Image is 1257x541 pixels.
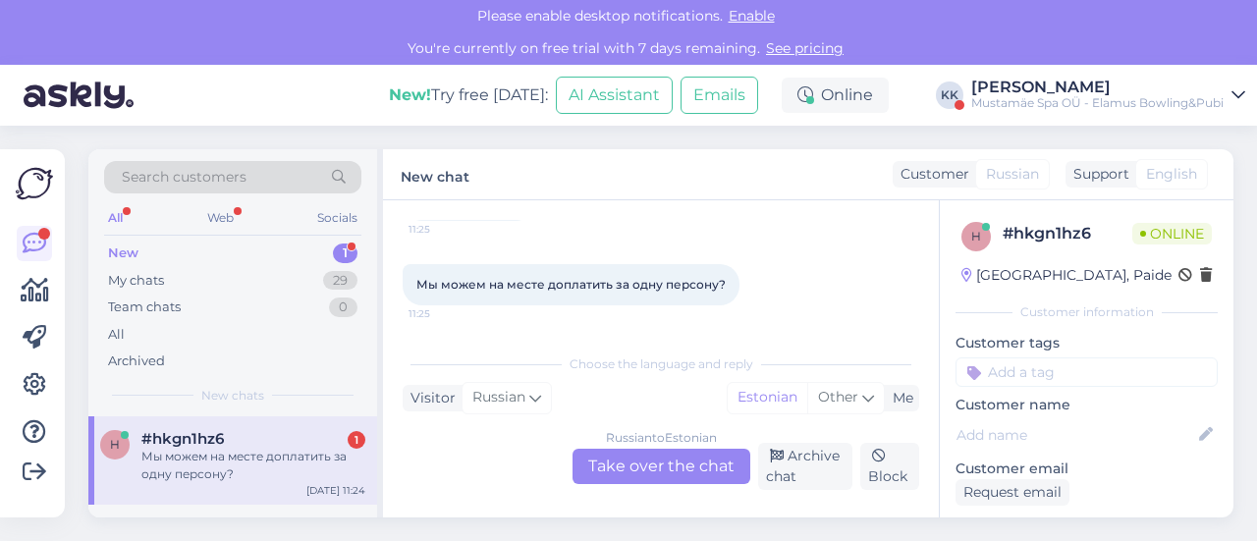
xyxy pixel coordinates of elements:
span: h [971,229,981,243]
button: AI Assistant [556,77,673,114]
div: Team chats [108,298,181,317]
button: Emails [681,77,758,114]
p: Customer name [956,395,1218,415]
div: 1 [348,431,365,449]
a: See pricing [760,39,849,57]
span: Russian [472,387,525,408]
div: Choose the language and reply [403,355,919,373]
div: Russian to Estonian [606,429,717,447]
div: Request email [956,479,1069,506]
div: All [108,325,125,345]
div: [PERSON_NAME] [971,80,1224,95]
input: Add a tag [956,357,1218,387]
span: Russian [986,164,1039,185]
span: 11:25 [409,222,482,237]
div: KK [936,81,963,109]
div: 0 [329,298,357,317]
div: All [104,205,127,231]
p: Customer email [956,459,1218,479]
div: My chats [108,271,164,291]
div: [GEOGRAPHIC_DATA], Paide [961,265,1172,286]
div: Customer information [956,303,1218,321]
div: Try free [DATE]: [389,83,548,107]
div: [DATE] 11:24 [306,483,365,498]
span: Other [818,388,858,406]
p: Customer tags [956,333,1218,353]
div: Block [860,443,919,490]
span: Online [1132,223,1212,244]
span: New chats [201,387,264,405]
span: Search customers [122,167,246,188]
div: Me [885,388,913,408]
img: Askly Logo [16,165,53,202]
span: #hkgn1hz6 [141,430,224,448]
div: 1 [333,243,357,263]
div: Online [782,78,889,113]
div: Archived [108,352,165,371]
div: Support [1066,164,1129,185]
div: Customer [893,164,969,185]
div: Web [203,205,238,231]
span: 11:25 [409,306,482,321]
a: [PERSON_NAME]Mustamäe Spa OÜ - Elamus Bowling&Pubi [971,80,1245,111]
span: h [110,437,120,452]
div: 29 [323,271,357,291]
div: Visitor [403,388,456,408]
input: Add name [956,424,1195,446]
span: English [1146,164,1197,185]
div: # hkgn1hz6 [1003,222,1132,245]
div: Mustamäe Spa OÜ - Elamus Bowling&Pubi [971,95,1224,111]
div: Estonian [728,383,807,412]
div: Take over the chat [573,449,750,484]
span: Enable [723,7,781,25]
div: Мы можем на месте доплатить за одну персону? [141,448,365,483]
label: New chat [401,161,469,188]
span: Мы можем на месте доплатить за одну персону? [416,277,726,292]
div: Socials [313,205,361,231]
p: Customer phone [956,514,1218,534]
div: Archive chat [758,443,853,490]
b: New! [389,85,431,104]
div: New [108,243,138,263]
